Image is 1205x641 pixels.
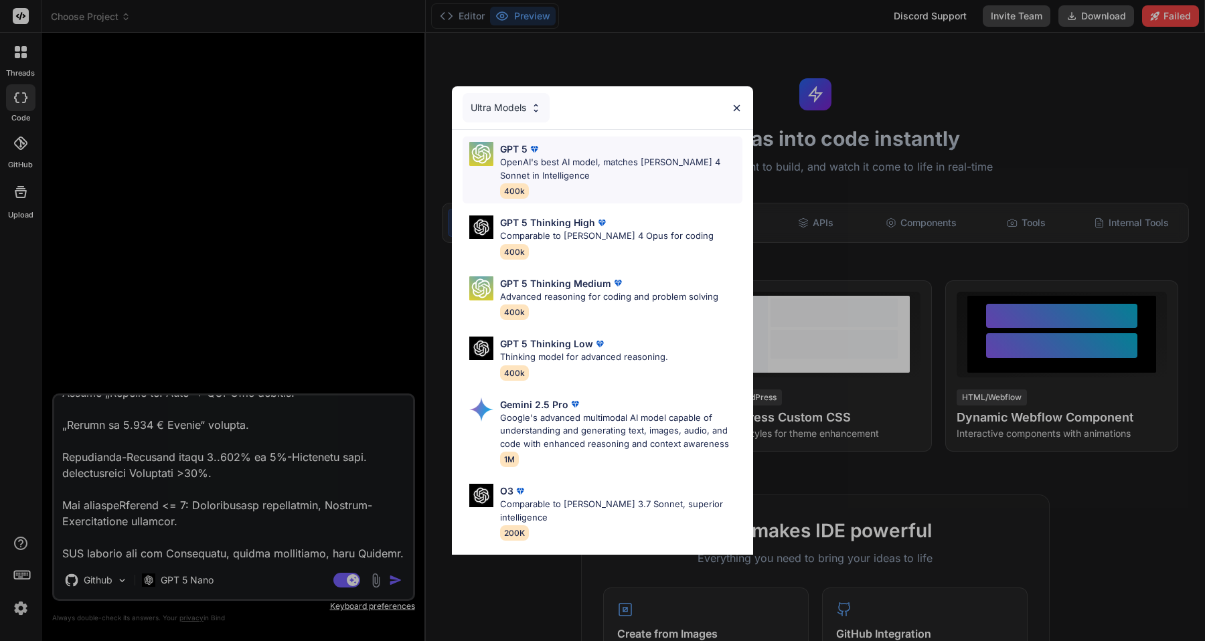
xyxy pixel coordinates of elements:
span: 200K [500,525,529,541]
p: GPT 5 Thinking Medium [500,276,611,290]
img: premium [513,484,527,498]
img: premium [611,276,625,290]
span: 400k [500,183,529,199]
span: 400k [500,365,529,381]
span: 1M [500,452,519,467]
p: GPT 5 [500,142,528,156]
p: OpenAI's best AI model, matches [PERSON_NAME] 4 Sonnet in Intelligence [500,156,742,182]
p: Comparable to [PERSON_NAME] 3.7 Sonnet, superior intelligence [500,498,742,524]
p: Comparable to [PERSON_NAME] 4 Opus for coding [500,230,714,243]
p: Advanced reasoning for coding and problem solving [500,290,718,304]
img: premium [595,216,609,230]
img: premium [593,337,607,351]
p: GPT 5 Thinking High [500,215,595,230]
span: 400k [500,244,529,260]
div: Ultra Models [463,93,550,122]
img: premium [528,143,541,156]
p: Google's advanced multimodal AI model capable of understanding and generating text, images, audio... [500,411,742,451]
img: Pick Models [469,484,493,507]
p: O3 [500,484,513,498]
img: close [731,102,742,114]
img: Pick Models [469,142,493,166]
img: Pick Models [469,215,493,239]
p: Gemini 2.5 Pro [500,397,568,411]
img: Pick Models [469,397,493,422]
span: 400k [500,304,529,320]
img: Pick Models [530,102,542,114]
img: premium [568,397,582,411]
img: Pick Models [469,337,493,360]
img: Pick Models [469,276,493,300]
p: Thinking model for advanced reasoning. [500,351,668,364]
p: GPT 5 Thinking Low [500,337,593,351]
